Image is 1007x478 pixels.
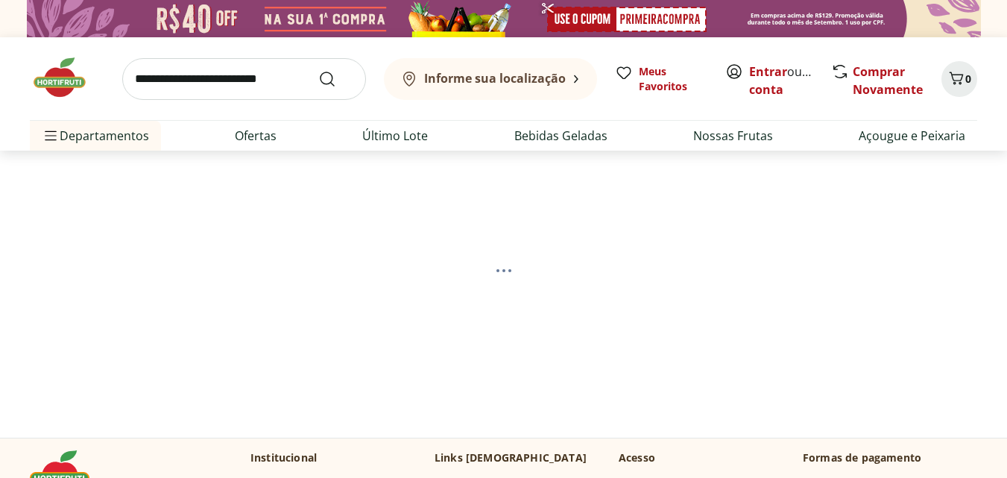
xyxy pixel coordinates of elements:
[749,63,831,98] a: Criar conta
[803,450,977,465] p: Formas de pagamento
[853,63,923,98] a: Comprar Novamente
[362,127,428,145] a: Último Lote
[424,70,566,87] b: Informe sua localização
[615,64,707,94] a: Meus Favoritos
[749,63,787,80] a: Entrar
[749,63,815,98] span: ou
[250,450,317,465] p: Institucional
[619,450,655,465] p: Acesso
[859,127,965,145] a: Açougue e Peixaria
[639,64,707,94] span: Meus Favoritos
[693,127,773,145] a: Nossas Frutas
[235,127,277,145] a: Ofertas
[122,58,366,100] input: search
[435,450,587,465] p: Links [DEMOGRAPHIC_DATA]
[42,118,60,154] button: Menu
[42,118,149,154] span: Departamentos
[514,127,607,145] a: Bebidas Geladas
[318,70,354,88] button: Submit Search
[941,61,977,97] button: Carrinho
[965,72,971,86] span: 0
[30,55,104,100] img: Hortifruti
[384,58,597,100] button: Informe sua localização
